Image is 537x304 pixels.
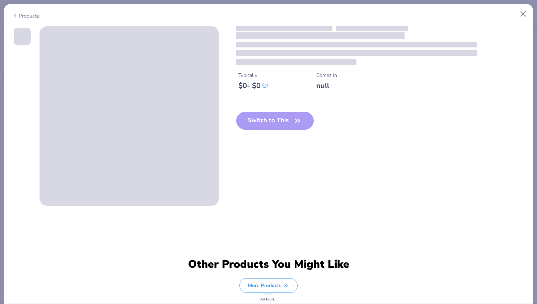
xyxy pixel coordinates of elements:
button: Close [517,7,530,21]
button: More Products [239,278,298,293]
div: Products [12,12,39,20]
div: $ 0 - $ 0 [238,81,268,90]
div: Typically [238,72,268,79]
div: Other Products You Might Like [183,258,354,271]
div: Comes In [316,72,337,79]
div: null [316,81,337,90]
